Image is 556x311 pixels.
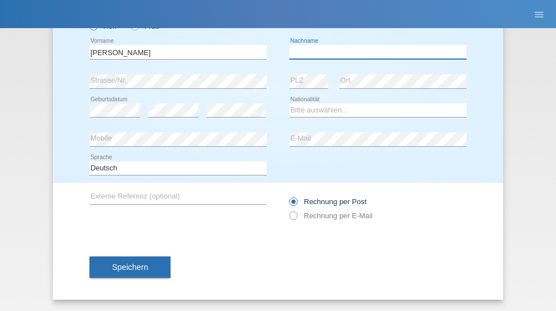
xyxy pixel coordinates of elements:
[289,211,373,220] label: Rechnung per E-Mail
[89,256,171,278] button: Speichern
[289,197,366,206] label: Rechnung per Post
[112,263,148,272] span: Speichern
[528,11,550,17] a: menu
[289,211,297,226] input: Rechnung per E-Mail
[289,197,297,211] input: Rechnung per Post
[533,9,545,20] i: menu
